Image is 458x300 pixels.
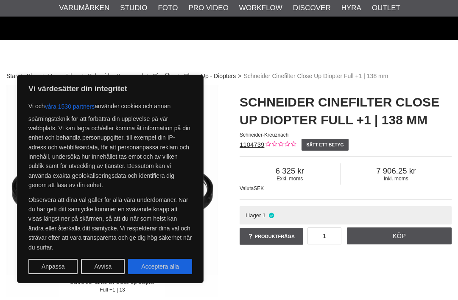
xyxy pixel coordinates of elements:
a: Discover [293,3,331,14]
span: > [238,72,241,81]
span: > [42,72,46,81]
span: Inkl. moms [341,176,452,182]
p: Observera att dina val gäller för alla våra underdomäner. När du har gett ditt samtycke kommer en... [28,195,192,252]
a: Pro Video [188,3,228,14]
a: Hyra [341,3,361,14]
button: våra 1530 partners [45,99,95,114]
h1: Schneider Cinefilter Close Up Diopter Full +1 | 138 mm [240,93,452,129]
span: 6 325 [240,166,340,176]
button: Avvisa [81,259,125,274]
span: > [178,72,182,81]
a: Workflow [239,3,282,14]
p: Vi värdesätter din integritet [28,84,192,94]
p: Vi och använder cookies och annan spårningsteknik för att förbättra din upplevelse på vår webbpla... [28,99,192,190]
span: > [147,72,151,81]
div: Vi värdesätter din integritet [17,75,204,283]
a: Köp [347,227,452,244]
a: Outlet [372,3,400,14]
a: Studio [120,3,147,14]
a: Close-Up - Diopters [184,72,236,81]
span: SEK [254,185,264,191]
span: Exkl. moms [240,176,340,182]
a: Foto [158,3,178,14]
a: Shop [27,72,41,81]
span: Valuta [240,185,254,191]
span: I lager [246,212,261,219]
span: Schneider Cinefilter Close Up Diopter Full +1 | 138 mm [243,72,388,81]
span: 1 [263,212,265,219]
a: Cinefilter [153,72,176,81]
a: Varumärken [48,72,80,81]
a: Varumärken [59,3,110,14]
span: 7 906.25 [341,166,452,176]
span: Schneider-Kreuznach [240,132,288,138]
div: Kundbetyg: 0 [264,140,296,149]
span: > [21,72,25,81]
a: Produktfråga [240,228,303,245]
button: Acceptera alla [128,259,192,274]
a: Sätt ett betyg [302,139,349,151]
span: > [82,72,86,81]
a: Schneider-Kreuznach [88,72,145,81]
div: Schneider Cinefilter Close Up Diopter Full +1 | 13 [59,275,165,297]
a: Start [6,72,19,81]
a: 1104739 [240,141,264,148]
i: I lager [268,212,275,219]
img: Schneider Cinefilter Close Up Diopter Full +1 | 13 [6,85,218,297]
button: Anpassa [28,259,78,274]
